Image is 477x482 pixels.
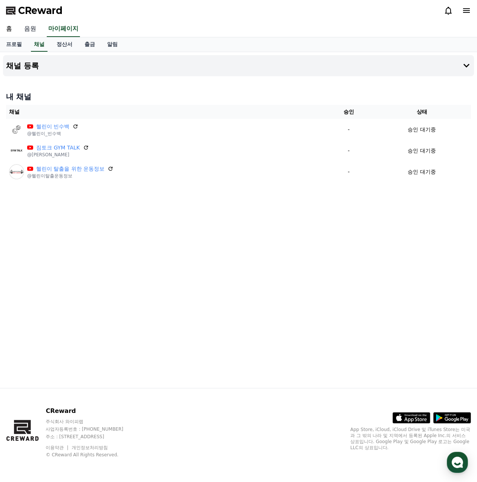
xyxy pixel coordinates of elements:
a: 짐토크 GYM TALK [36,144,80,152]
img: 헬린이 탈출을 위한 운동정보 [9,164,24,179]
img: tmp-654571557 [40,132,49,141]
a: 홈 [2,239,50,258]
a: 문의하기 [11,111,137,129]
th: 승인 [325,105,373,119]
a: 설정 [97,239,145,258]
span: 운영시간 보기 [99,61,130,68]
span: 몇 분 내 답변 받으실 수 있어요 [52,134,115,140]
span: 이용중 [65,154,90,159]
a: 헬린이 탈출을 위한 운동정보 [36,165,104,173]
p: 사업자등록번호 : [PHONE_NUMBER] [46,426,138,432]
a: 음원 [18,21,42,37]
span: CReward [18,5,63,17]
span: 홈 [24,251,28,257]
img: 헬린이 빈수백 [9,122,24,137]
img: tmp-1049645209 [32,132,41,141]
a: CReward안녕하세요 크리워드입니다.문의사항을 남겨주세요 :) [9,77,138,106]
div: 안녕하세요 크리워드입니다. [28,87,123,94]
p: 승인 대기중 [408,147,436,155]
span: 설정 [117,251,126,257]
a: 헬린이 빈수백 [36,123,69,131]
p: @[PERSON_NAME] [27,152,89,158]
th: 상태 [373,105,471,119]
a: 이용약관 [46,445,69,450]
button: 운영시간 보기 [96,60,138,69]
p: @헬린이탈출운동정보 [27,173,113,179]
a: 출금 [78,37,101,52]
span: 대화 [69,251,78,257]
a: 채널톡이용중 [57,153,90,159]
h1: CReward [9,57,53,69]
p: 승인 대기중 [408,168,436,176]
p: 주식회사 와이피랩 [46,419,138,425]
span: 문의하기 [58,116,81,124]
img: 짐토크 GYM TALK [9,143,24,158]
a: 알림 [101,37,124,52]
a: 개인정보처리방침 [72,445,108,450]
p: CReward [46,407,138,416]
p: 승인 대기중 [408,126,436,134]
a: CReward [6,5,63,17]
h4: 내 채널 [6,91,471,102]
p: 주소 : [STREET_ADDRESS] [46,434,138,440]
b: 채널톡 [65,154,77,159]
a: 마이페이지 [47,21,80,37]
div: CReward [28,80,138,87]
p: © CReward All Rights Reserved. [46,452,138,458]
p: - [328,126,370,134]
p: @헬린이_빈수백 [27,131,78,137]
p: - [328,168,370,176]
p: - [328,147,370,155]
th: 채널 [6,105,325,119]
h4: 채널 등록 [6,62,39,70]
div: 문의사항을 남겨주세요 :) [28,94,123,102]
a: 대화 [50,239,97,258]
a: 채널 [31,37,48,52]
button: 채널 등록 [3,55,474,76]
p: App Store, iCloud, iCloud Drive 및 iTunes Store는 미국과 그 밖의 나라 및 지역에서 등록된 Apple Inc.의 서비스 상표입니다. Goo... [350,427,471,451]
a: 정산서 [51,37,78,52]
